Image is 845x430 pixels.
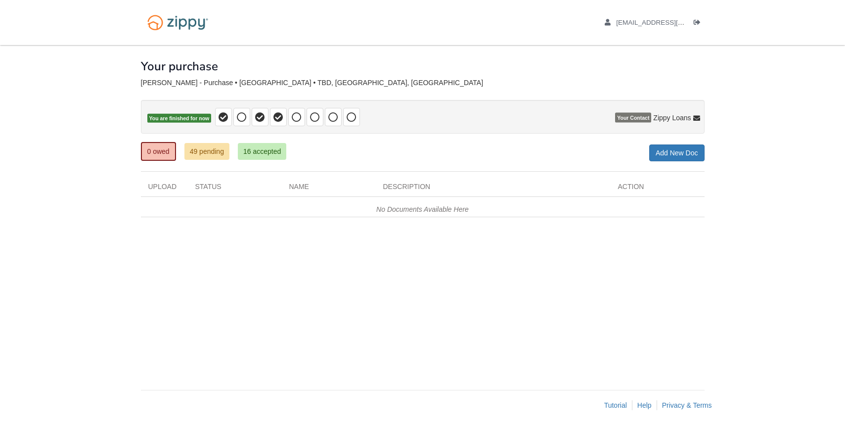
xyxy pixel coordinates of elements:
[376,205,469,213] em: No Documents Available Here
[147,114,212,123] span: You are finished for now
[141,182,188,196] div: Upload
[184,143,229,160] a: 49 pending
[616,19,729,26] span: arvizuteacher01@gmail.com
[605,19,730,29] a: edit profile
[282,182,376,196] div: Name
[649,144,705,161] a: Add New Doc
[141,79,705,87] div: [PERSON_NAME] - Purchase • [GEOGRAPHIC_DATA] • TBD, [GEOGRAPHIC_DATA], [GEOGRAPHIC_DATA]
[141,10,215,35] img: Logo
[141,142,176,161] a: 0 owed
[662,401,712,409] a: Privacy & Terms
[376,182,611,196] div: Description
[615,113,651,123] span: Your Contact
[188,182,282,196] div: Status
[604,401,627,409] a: Tutorial
[238,143,286,160] a: 16 accepted
[694,19,705,29] a: Log out
[141,60,218,73] h1: Your purchase
[637,401,652,409] a: Help
[611,182,705,196] div: Action
[653,113,691,123] span: Zippy Loans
